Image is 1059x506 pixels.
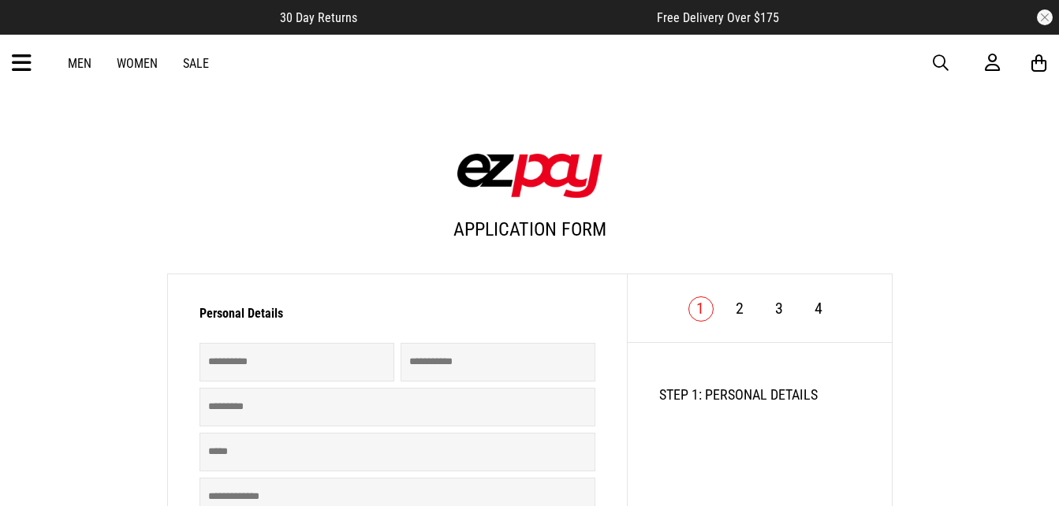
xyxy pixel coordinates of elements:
a: Men [68,56,91,71]
h1: Application Form [167,206,893,266]
a: 3 [775,299,783,318]
h2: STEP 1: PERSONAL DETAILS [659,386,818,403]
span: Free Delivery Over $175 [657,10,779,25]
h3: Personal Details [199,306,595,330]
iframe: Customer reviews powered by Trustpilot [389,9,625,25]
img: Redrat logo [479,51,584,75]
a: 2 [736,299,744,318]
a: 4 [815,299,822,318]
a: Sale [183,56,209,71]
span: 30 Day Returns [280,10,357,25]
a: Women [117,56,158,71]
